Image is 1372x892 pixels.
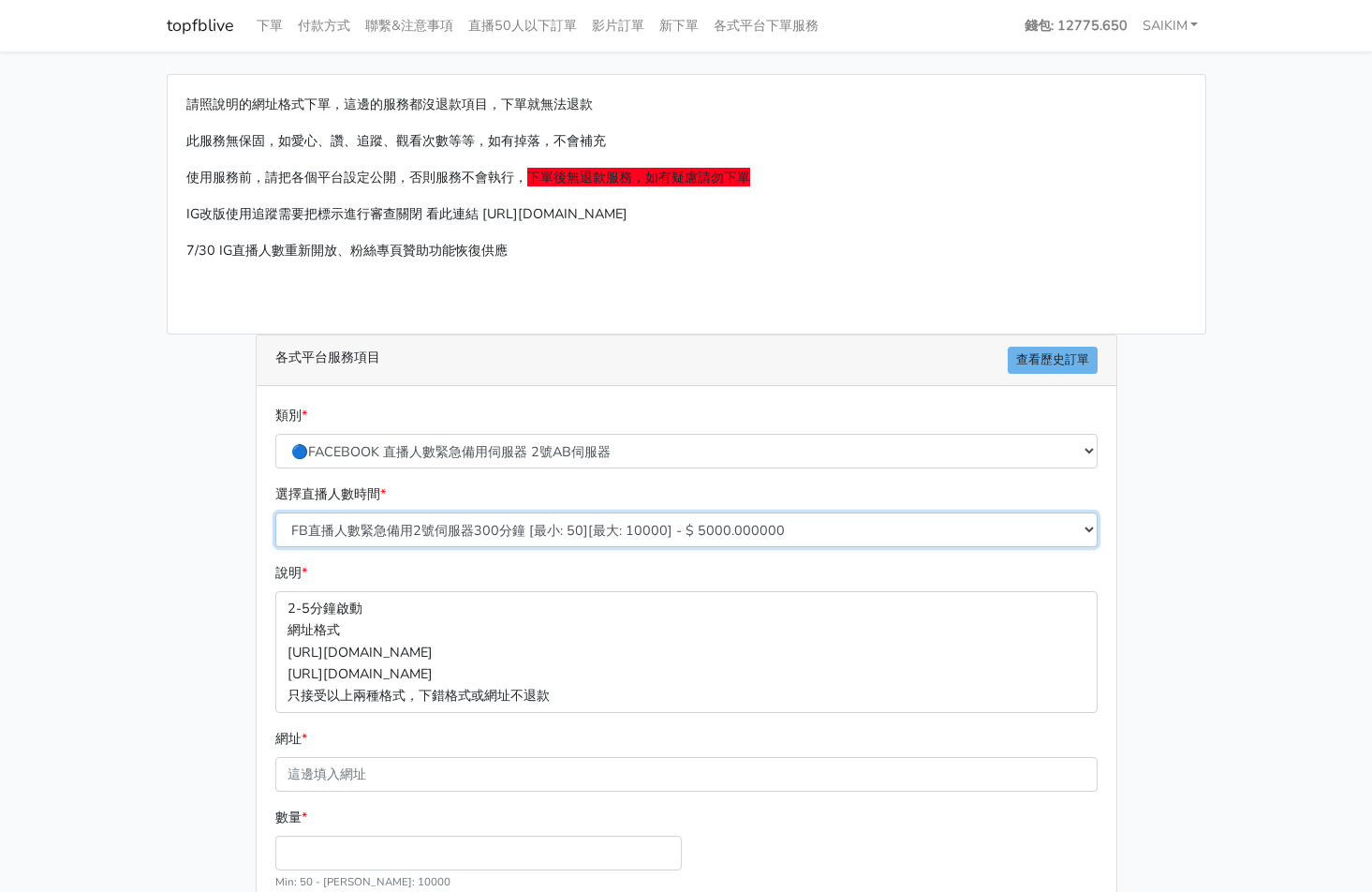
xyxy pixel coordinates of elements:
p: IG改版使用追蹤需要把標示進行審查關閉 看此連結 [URL][DOMAIN_NAME] [186,203,1187,225]
a: 直播50人以下訂單 [461,7,584,44]
a: 各式平台下單服務 [706,7,826,44]
small: Min: 50 - [PERSON_NAME]: 10000 [275,874,450,889]
strong: 錢包: 12775.650 [1025,16,1128,35]
a: 新下單 [652,7,706,44]
p: 此服務無保固，如愛心、讚、追蹤、觀看次數等等，如有掉落，不會補充 [186,130,1187,152]
label: 網址 [275,728,307,750]
label: 說明 [275,562,307,584]
p: 請照說明的網址格式下單，這邊的服務都沒退款項目，下單就無法退款 [186,94,1187,115]
a: 付款方式 [290,7,358,44]
label: 數量 [275,807,307,828]
a: 查看歷史訂單 [1008,347,1098,374]
input: 這邊填入網址 [275,757,1098,792]
p: 2-5分鐘啟動 網址格式 [URL][DOMAIN_NAME] [URL][DOMAIN_NAME] 只接受以上兩種格式，下錯格式或網址不退款 [275,591,1098,712]
label: 類別 [275,405,307,426]
label: 選擇直播人數時間 [275,483,386,505]
a: 錢包: 12775.650 [1017,7,1135,44]
a: 影片訂單 [584,7,652,44]
p: 7/30 IG直播人數重新開放、粉絲專頁贊助功能恢復供應 [186,240,1187,261]
span: 下單後無退款服務，如有疑慮請勿下單 [527,168,750,186]
a: 下單 [249,7,290,44]
a: 聯繫&注意事項 [358,7,461,44]
a: topfblive [167,7,234,44]
div: 各式平台服務項目 [257,335,1116,386]
p: 使用服務前，請把各個平台設定公開，否則服務不會執行， [186,167,1187,188]
a: SAIKIM [1135,7,1206,44]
